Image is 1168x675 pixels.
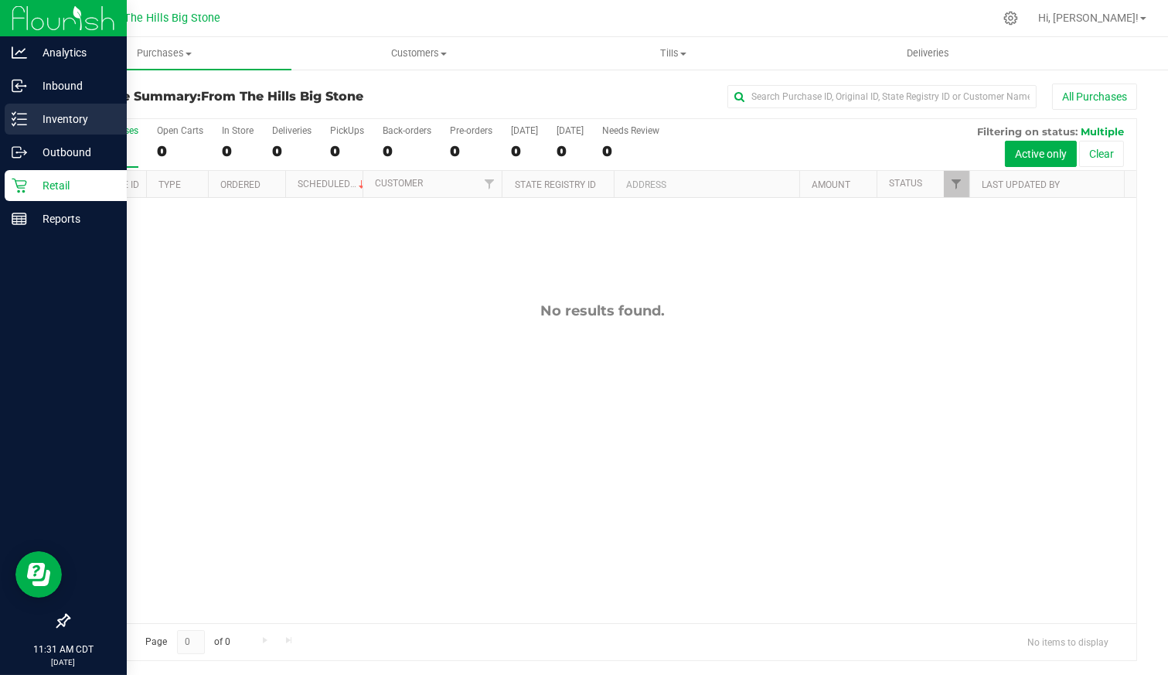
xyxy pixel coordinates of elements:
inline-svg: Outbound [12,145,27,160]
p: Retail [27,176,120,195]
a: Filter [944,171,969,197]
div: 0 [157,142,203,160]
div: [DATE] [557,125,584,136]
div: PickUps [330,125,364,136]
span: Purchases [37,46,291,60]
input: Search Purchase ID, Original ID, State Registry ID or Customer Name... [727,85,1037,108]
span: Hi, [PERSON_NAME]! [1038,12,1139,24]
inline-svg: Retail [12,178,27,193]
div: No results found. [69,302,1136,319]
div: 0 [557,142,584,160]
p: Outbound [27,143,120,162]
a: Ordered [220,179,261,190]
p: Reports [27,210,120,228]
span: Filtering on status: [977,125,1078,138]
inline-svg: Inbound [12,78,27,94]
inline-svg: Inventory [12,111,27,127]
span: From The Hills Big Stone [201,89,363,104]
button: Clear [1079,141,1124,167]
a: Customer [375,178,423,189]
span: Page of 0 [132,630,243,654]
div: Open Carts [157,125,203,136]
a: Last Updated By [982,179,1060,190]
div: Deliveries [272,125,312,136]
p: [DATE] [7,656,120,668]
div: [DATE] [511,125,538,136]
a: Filter [476,171,502,197]
div: In Store [222,125,254,136]
a: Type [158,179,181,190]
div: 0 [330,142,364,160]
th: Address [614,171,799,198]
a: Scheduled [298,179,368,189]
a: Tills [546,37,800,70]
span: Customers [292,46,545,60]
a: State Registry ID [515,179,596,190]
div: 0 [383,142,431,160]
h3: Purchase Summary: [68,90,424,104]
a: Status [889,178,922,189]
span: Multiple [1081,125,1124,138]
div: 0 [511,142,538,160]
span: Tills [547,46,799,60]
button: Active only [1005,141,1077,167]
button: All Purchases [1052,84,1137,110]
inline-svg: Analytics [12,45,27,60]
div: 0 [222,142,254,160]
iframe: Resource center [15,551,62,598]
inline-svg: Reports [12,211,27,227]
p: Analytics [27,43,120,62]
p: 11:31 AM CDT [7,643,120,656]
a: Customers [291,37,546,70]
a: Deliveries [801,37,1055,70]
span: Deliveries [886,46,970,60]
p: Inventory [27,110,120,128]
div: Pre-orders [450,125,492,136]
span: No items to display [1015,630,1121,653]
p: Inbound [27,77,120,95]
div: Back-orders [383,125,431,136]
div: 0 [602,142,659,160]
a: Purchases [37,37,291,70]
a: Amount [812,179,850,190]
span: From The Hills Big Stone [95,12,221,25]
div: Needs Review [602,125,659,136]
div: 0 [272,142,312,160]
div: 0 [450,142,492,160]
div: Manage settings [1001,11,1020,26]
